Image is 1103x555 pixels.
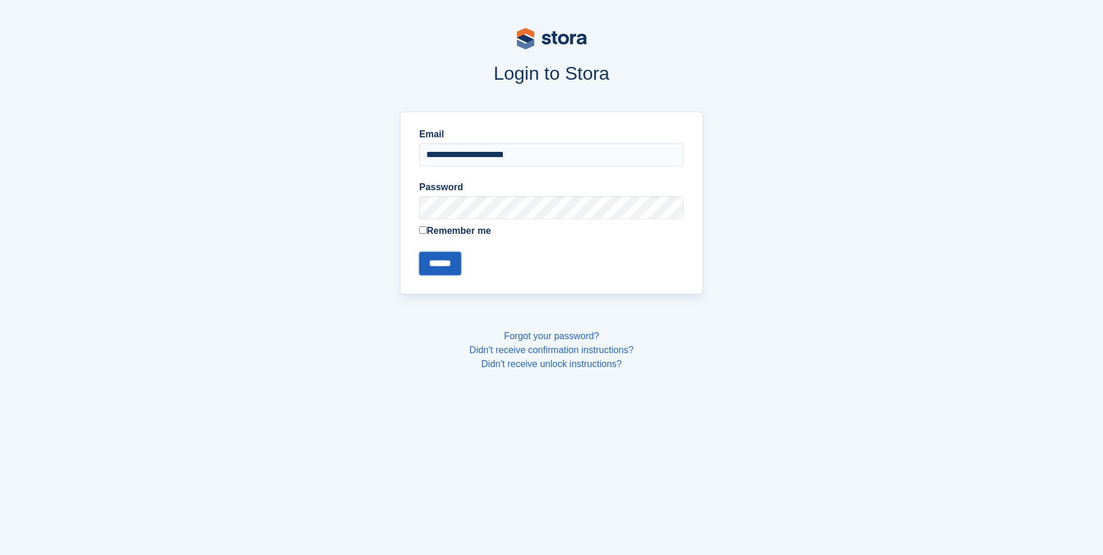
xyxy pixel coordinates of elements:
[419,224,684,238] label: Remember me
[504,331,599,341] a: Forgot your password?
[179,63,925,84] h1: Login to Stora
[481,359,622,369] a: Didn't receive unlock instructions?
[469,345,633,355] a: Didn't receive confirmation instructions?
[517,28,587,49] img: stora-logo-53a41332b3708ae10de48c4981b4e9114cc0af31d8433b30ea865607fb682f29.svg
[419,180,684,194] label: Password
[419,127,684,141] label: Email
[419,226,427,234] input: Remember me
